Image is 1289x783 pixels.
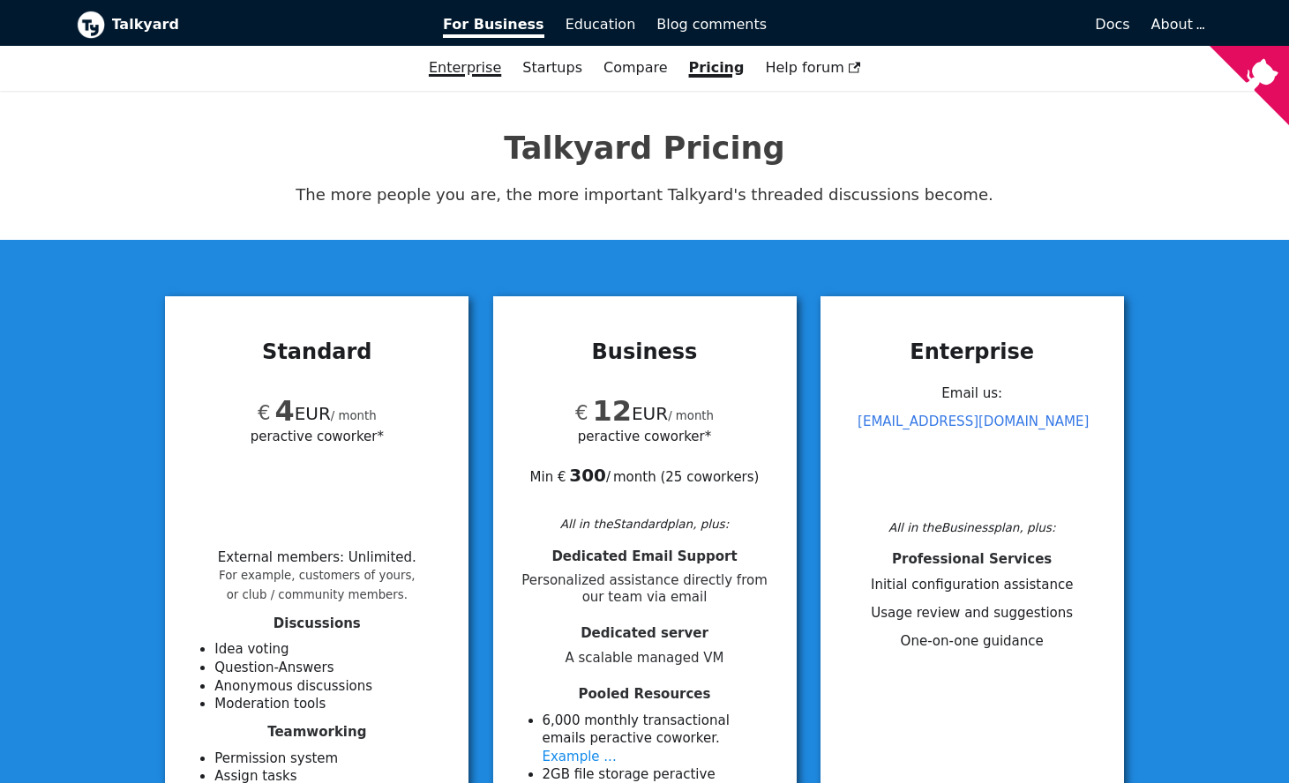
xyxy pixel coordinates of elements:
a: Pricing [678,53,755,83]
h4: Pooled Resources [514,686,776,703]
h3: Standard [186,339,447,365]
a: Help forum [754,53,871,83]
span: Dedicated Email Support [551,548,737,564]
p: The more people you are, the more important Talkyard's threaded discussions become. [77,182,1213,208]
h3: Enterprise [842,339,1103,365]
a: [EMAIL_ADDRESS][DOMAIN_NAME] [858,414,1089,429]
img: Talkyard logo [77,11,105,39]
span: For Business [443,16,544,38]
div: All in the Business plan, plus: [842,518,1103,537]
h3: Business [514,339,776,365]
li: Usage review and suggestions [842,604,1103,623]
span: Personalized assistance directly from our team via email [514,572,776,606]
span: Blog comments [656,16,767,33]
h1: Talkyard Pricing [77,129,1213,168]
li: External members : Unlimited . [218,549,416,602]
span: A scalable managed VM [514,650,776,667]
li: Idea voting [214,640,447,659]
a: Education [555,10,647,40]
a: About [1151,16,1203,33]
span: per active coworker* [251,426,384,446]
span: 12 [592,394,632,428]
b: Talkyard [112,13,419,36]
span: Dedicated server [581,625,708,641]
li: Question-Answers [214,659,447,677]
small: / month [331,409,377,422]
span: EUR [258,403,331,424]
a: Blog comments [646,10,777,40]
li: Anonymous discussions [214,677,447,696]
span: € [258,401,271,424]
span: € [575,401,588,424]
h4: Professional Services [842,551,1103,568]
li: One-on-one guidance [842,632,1103,651]
span: Education [566,16,636,33]
h4: Teamworking [186,724,447,741]
span: Help forum [765,59,860,76]
li: Permission system [214,749,447,768]
div: Min € / month ( 25 coworkers ) [514,446,776,487]
a: For Business [432,10,555,40]
a: Compare [603,59,668,76]
h4: Discussions [186,615,447,632]
span: 4 [274,394,294,428]
a: Docs [777,10,1141,40]
small: / month [668,409,714,422]
span: per active coworker* [578,426,711,446]
a: Example ... [543,749,617,764]
b: 300 [569,465,606,486]
li: Initial configuration assistance [842,576,1103,594]
li: Moderation tools [214,695,447,713]
a: Enterprise [418,53,512,83]
span: Docs [1095,16,1129,33]
div: Email us: [842,379,1103,513]
li: 6 ,000 monthly transactional emails per active coworker . [543,712,776,766]
a: Talkyard logoTalkyard [77,11,419,39]
span: EUR [575,403,668,424]
small: For example, customers of yours, or club / community members. [219,569,416,601]
a: Startups [512,53,593,83]
div: All in the Standard plan, plus: [514,514,776,533]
